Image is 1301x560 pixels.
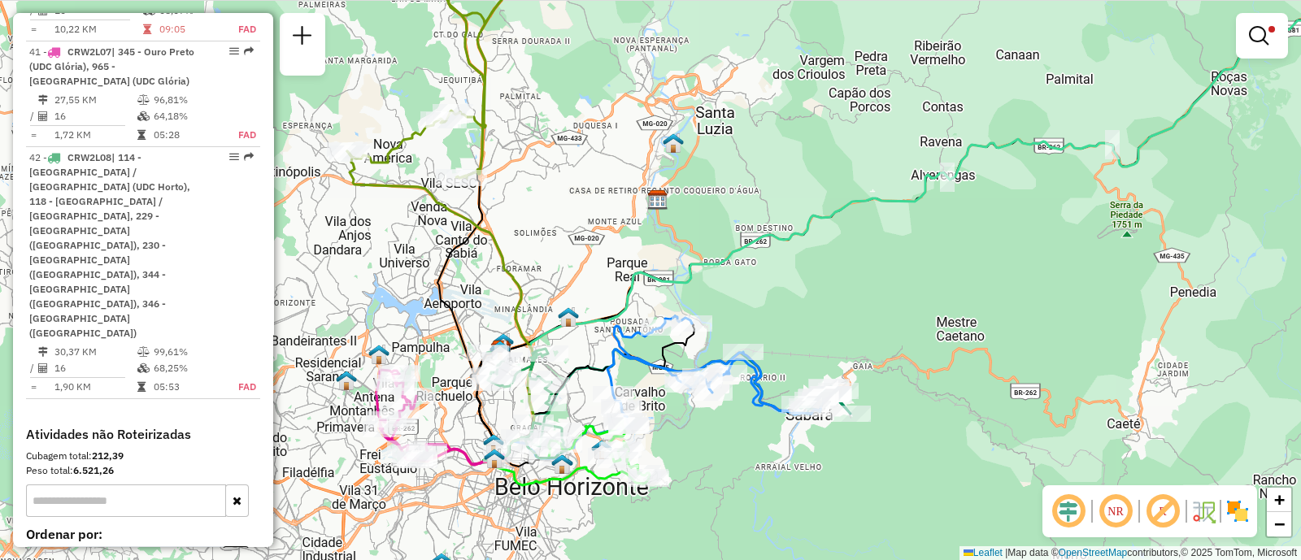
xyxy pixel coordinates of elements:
[137,130,146,140] i: Tempo total em rota
[490,340,511,361] img: Teste
[591,439,612,460] img: Cross Dock
[153,344,220,360] td: 99,61%
[551,454,572,475] img: Warecloud Saudade
[153,127,220,143] td: 05:28
[493,332,514,354] img: Simulação- STA
[1096,492,1135,531] span: Ocultar NR
[29,46,194,87] span: | 345 - Ouro Preto (UDC Glória), 965 - [GEOGRAPHIC_DATA] (UDC Glória)
[153,379,220,395] td: 05:53
[153,108,220,124] td: 64,18%
[959,546,1301,560] div: Map data © contributors,© 2025 TomTom, Microsoft
[26,524,260,544] label: Ordenar por:
[336,370,357,391] img: 208 UDC Full Gloria
[153,360,220,376] td: 68,25%
[244,46,254,56] em: Rota exportada
[54,360,137,376] td: 16
[54,21,142,37] td: 10,22 KM
[67,151,111,163] span: CRW2L08
[222,21,257,37] td: FAD
[663,132,684,154] img: Cross Santa Luzia
[1268,26,1275,33] span: Filtro Ativo
[54,344,137,360] td: 30,37 KM
[29,151,190,339] span: 42 -
[1005,547,1007,558] span: |
[29,21,37,37] td: =
[244,152,254,162] em: Rota exportada
[483,433,504,454] img: Transit Point - 1
[1143,492,1182,531] span: Exibir rótulo
[1274,489,1285,510] span: +
[484,448,505,469] img: 209 UDC Full Bonfim
[29,360,37,376] td: /
[558,306,579,328] img: 211 UDC WCL Vila Suzana
[29,379,37,395] td: =
[220,127,257,143] td: FAD
[137,111,150,121] i: % de utilização da cubagem
[29,127,37,143] td: =
[964,547,1003,558] a: Leaflet
[54,127,137,143] td: 1,72 KM
[54,92,137,108] td: 27,55 KM
[137,382,146,392] i: Tempo total em rota
[137,363,150,373] i: % de utilização da cubagem
[26,463,260,478] div: Peso total:
[1267,488,1291,512] a: Zoom in
[368,344,389,365] img: Warecloud Parque Pedro ll
[286,20,319,56] a: Nova sessão e pesquisa
[67,46,111,58] span: CRW2L07
[29,46,194,87] span: 41 -
[143,24,151,34] i: Tempo total em rota
[38,95,48,105] i: Distância Total
[54,108,137,124] td: 16
[1225,498,1251,524] img: Exibir/Ocultar setores
[220,379,257,395] td: FAD
[159,21,222,37] td: 09:05
[26,449,260,463] div: Cubagem total:
[38,363,48,373] i: Total de Atividades
[38,111,48,121] i: Total de Atividades
[38,347,48,357] i: Distância Total
[137,95,150,105] i: % de utilização do peso
[29,151,190,339] span: | 114 - [GEOGRAPHIC_DATA] / [GEOGRAPHIC_DATA] (UDC Horto), 118 - [GEOGRAPHIC_DATA] / [GEOGRAPHIC_...
[29,108,37,124] td: /
[647,189,668,211] img: CDD Santa Luzia
[229,46,239,56] em: Opções
[92,449,124,462] strong: 212,39
[229,152,239,162] em: Opções
[26,427,260,442] h4: Atividades não Roteirizadas
[1267,512,1291,536] a: Zoom out
[1274,514,1285,534] span: −
[1242,20,1281,52] a: Exibir filtros
[153,92,220,108] td: 96,81%
[54,379,137,395] td: 1,90 KM
[137,347,150,357] i: % de utilização do peso
[73,464,114,476] strong: 6.521,26
[1190,498,1216,524] img: Fluxo de ruas
[1059,547,1128,558] a: OpenStreetMap
[1049,492,1088,531] span: Ocultar deslocamento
